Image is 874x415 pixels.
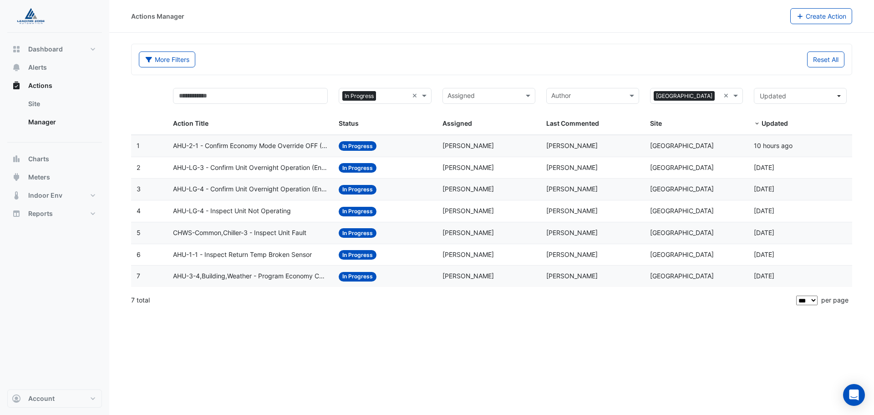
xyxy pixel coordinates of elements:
[339,228,376,238] span: In Progress
[650,185,714,193] span: [GEOGRAPHIC_DATA]
[173,271,328,282] span: AHU-3-4,Building,Weather - Program Economy Cycle Inadequate (Energy Saving)
[137,142,140,149] span: 1
[12,63,21,72] app-icon: Alerts
[442,251,494,258] span: [PERSON_NAME]
[7,205,102,223] button: Reports
[137,229,141,236] span: 5
[12,81,21,90] app-icon: Actions
[28,209,53,218] span: Reports
[137,164,140,171] span: 2
[11,7,52,26] img: Company Logo
[342,91,376,101] span: In Progress
[546,164,598,171] span: [PERSON_NAME]
[442,207,494,215] span: [PERSON_NAME]
[546,272,598,280] span: [PERSON_NAME]
[754,142,793,149] span: 2025-08-11T07:41:43.718
[137,272,140,280] span: 7
[12,173,21,182] app-icon: Meters
[650,119,662,127] span: Site
[442,272,494,280] span: [PERSON_NAME]
[546,119,599,127] span: Last Commented
[442,229,494,236] span: [PERSON_NAME]
[7,168,102,186] button: Meters
[754,164,774,171] span: 2025-08-08T14:31:23.509
[723,91,731,101] span: Clear
[442,185,494,193] span: [PERSON_NAME]
[754,185,774,193] span: 2025-08-08T14:30:40.071
[173,228,306,238] span: CHWS-Common,Chiller-3 - Inspect Unit Fault
[137,251,141,258] span: 6
[173,250,312,260] span: AHU-1-1 - Inspect Return Temp Broken Sensor
[28,394,55,403] span: Account
[21,95,102,113] a: Site
[339,141,376,151] span: In Progress
[173,141,328,151] span: AHU-2-1 - Confirm Economy Mode Override OFF (Energy Waste)
[339,185,376,195] span: In Progress
[412,91,420,101] span: Clear
[7,40,102,58] button: Dashboard
[650,207,714,215] span: [GEOGRAPHIC_DATA]
[12,191,21,200] app-icon: Indoor Env
[339,207,376,216] span: In Progress
[546,185,598,193] span: [PERSON_NAME]
[650,229,714,236] span: [GEOGRAPHIC_DATA]
[339,272,376,282] span: In Progress
[339,119,359,127] span: Status
[821,296,849,304] span: per page
[28,45,63,54] span: Dashboard
[28,81,52,90] span: Actions
[339,250,376,260] span: In Progress
[790,8,853,24] button: Create Action
[650,164,714,171] span: [GEOGRAPHIC_DATA]
[7,186,102,205] button: Indoor Env
[546,251,598,258] span: [PERSON_NAME]
[7,389,102,408] button: Account
[654,91,715,101] span: [GEOGRAPHIC_DATA]
[650,251,714,258] span: [GEOGRAPHIC_DATA]
[7,58,102,77] button: Alerts
[21,113,102,131] a: Manager
[7,77,102,95] button: Actions
[173,119,208,127] span: Action Title
[442,142,494,149] span: [PERSON_NAME]
[546,207,598,215] span: [PERSON_NAME]
[754,229,774,236] span: 2025-07-15T20:17:39.335
[442,119,472,127] span: Assigned
[173,184,328,195] span: AHU-LG-4 - Confirm Unit Overnight Operation (Energy Waste)
[754,88,847,104] button: Updated
[754,207,774,215] span: 2025-07-15T20:18:30.638
[762,119,788,127] span: Updated
[173,206,291,216] span: AHU-LG-4 - Inspect Unit Not Operating
[650,142,714,149] span: [GEOGRAPHIC_DATA]
[12,209,21,218] app-icon: Reports
[442,164,494,171] span: [PERSON_NAME]
[807,51,844,67] button: Reset All
[754,272,774,280] span: 2025-07-08T11:12:15.591
[28,173,50,182] span: Meters
[137,207,141,215] span: 4
[339,163,376,173] span: In Progress
[546,229,598,236] span: [PERSON_NAME]
[131,289,794,312] div: 7 total
[843,384,865,406] div: Open Intercom Messenger
[754,251,774,258] span: 2025-07-15T20:17:20.692
[7,150,102,168] button: Charts
[139,51,195,67] button: More Filters
[12,154,21,164] app-icon: Charts
[28,154,49,164] span: Charts
[7,95,102,135] div: Actions
[546,142,598,149] span: [PERSON_NAME]
[650,272,714,280] span: [GEOGRAPHIC_DATA]
[173,163,328,173] span: AHU-LG-3 - Confirm Unit Overnight Operation (Energy Waste)
[28,63,47,72] span: Alerts
[131,11,184,21] div: Actions Manager
[12,45,21,54] app-icon: Dashboard
[760,92,786,100] span: Updated
[137,185,141,193] span: 3
[28,191,62,200] span: Indoor Env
